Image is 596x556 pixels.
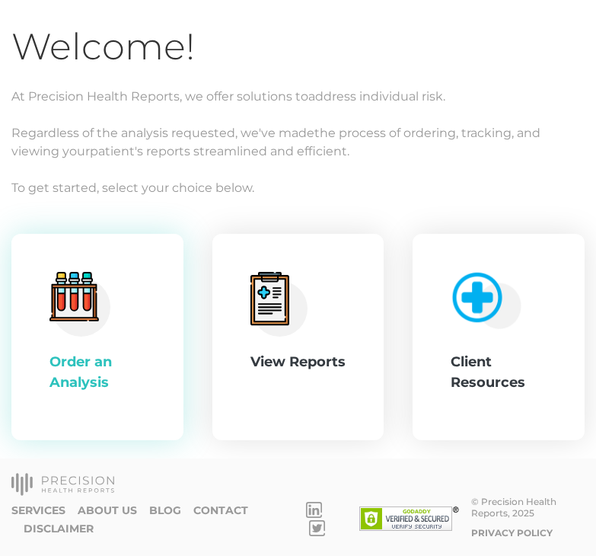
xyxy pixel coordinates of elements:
[49,352,145,393] div: Order an Analysis
[11,88,585,106] p: At Precision Health Reports, we offer solutions to address individual risk.
[11,179,585,197] p: To get started, select your choice below.
[24,522,94,535] a: Disclaimer
[11,24,585,69] h1: Welcome!
[193,504,248,517] a: Contact
[11,504,65,517] a: Services
[78,504,137,517] a: About Us
[11,124,585,161] p: Regardless of the analysis requested, we've made the process of ordering, tracking, and viewing y...
[445,265,523,330] img: client-resource.c5a3b187.png
[250,352,346,372] div: View Reports
[149,504,181,517] a: Blog
[471,527,553,538] a: Privacy Policy
[451,352,547,393] div: Client Resources
[359,506,459,531] img: SSL site seal - click to verify
[471,496,585,519] div: © Precision Health Reports, 2025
